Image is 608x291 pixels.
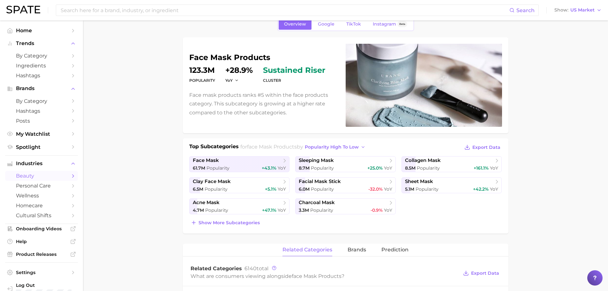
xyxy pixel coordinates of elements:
[5,71,78,80] a: Hashtags
[189,198,290,214] a: acne mask4.7m Popularity+47.1% YoY
[247,144,297,150] span: face mask products
[284,21,306,27] span: Overview
[402,177,502,193] a: sheet mask5.1m Popularity+42.2% YoY
[16,108,67,114] span: Hashtags
[516,7,535,13] span: Search
[462,269,500,278] button: Export Data
[299,186,310,192] span: 6.0m
[312,19,340,30] a: Google
[5,96,78,106] a: by Category
[16,144,67,150] span: Spotlight
[381,247,409,253] span: Prediction
[193,207,204,213] span: 4.7m
[348,247,366,253] span: brands
[5,249,78,259] a: Product Releases
[384,165,392,171] span: YoY
[299,157,334,164] span: sleeping mask
[16,98,67,104] span: by Category
[5,142,78,152] a: Spotlight
[295,198,396,214] a: charcoal mask3.3m Popularity-0.9% YoY
[5,116,78,126] a: Posts
[311,186,334,192] span: Popularity
[199,220,260,226] span: Show more subcategories
[5,211,78,220] a: cultural shifts
[16,63,67,69] span: Ingredients
[5,39,78,48] button: Trends
[318,21,334,27] span: Google
[16,173,67,179] span: beauty
[5,181,78,191] a: personal care
[279,19,312,30] a: Overview
[193,165,205,171] span: 61.7m
[244,265,257,272] span: 6140
[554,8,568,12] span: Show
[16,251,67,257] span: Product Releases
[189,177,290,193] a: clay face mask6.5m Popularity+5.1% YoY
[262,165,276,171] span: +43.1%
[311,165,334,171] span: Popularity
[193,200,220,206] span: acne mask
[373,21,396,27] span: Instagram
[553,6,603,14] button: ShowUS Market
[5,26,78,35] a: Home
[299,200,335,206] span: charcoal mask
[5,191,78,201] a: wellness
[5,159,78,168] button: Industries
[305,144,359,150] span: popularity high to low
[405,157,441,164] span: collagen mask
[191,265,242,272] span: Related Categories
[16,282,73,288] span: Log Out
[206,165,229,171] span: Popularity
[16,86,67,91] span: Brands
[341,19,366,30] a: TikTok
[417,165,440,171] span: Popularity
[189,77,215,84] dt: Popularity
[16,53,67,59] span: by Category
[5,61,78,71] a: Ingredients
[16,41,67,46] span: Trends
[474,165,489,171] span: +161.1%
[244,265,268,272] span: total
[402,156,502,172] a: collagen mask8.5m Popularity+161.1% YoY
[471,271,499,276] span: Export Data
[205,186,228,192] span: Popularity
[490,186,498,192] span: YoY
[570,8,595,12] span: US Market
[405,179,433,185] span: sheet mask
[292,273,342,279] span: face mask products
[60,5,509,16] input: Search here for a brand, industry, or ingredient
[295,177,396,193] a: facial mask stick6.0m Popularity-32.0% YoY
[193,179,231,185] span: clay face mask
[189,143,239,152] h1: Top Subcategories
[16,239,67,244] span: Help
[240,144,367,150] span: for by
[346,21,361,27] span: TikTok
[189,66,215,74] dd: 123.3m
[384,186,392,192] span: YoY
[399,21,405,27] span: Beta
[16,270,67,275] span: Settings
[189,218,261,227] button: Show more subcategories
[416,186,439,192] span: Popularity
[16,73,67,79] span: Hashtags
[310,207,333,213] span: Popularity
[5,224,78,234] a: Onboarding Videos
[265,186,276,192] span: +5.1%
[5,51,78,61] a: by Category
[225,78,239,83] button: YoY
[295,156,396,172] a: sleeping mask8.7m Popularity+25.0% YoY
[5,201,78,211] a: homecare
[193,186,203,192] span: 6.5m
[263,66,325,74] span: sustained riser
[405,186,414,192] span: 5.1m
[5,268,78,277] a: Settings
[16,193,67,199] span: wellness
[472,145,500,150] span: Export Data
[5,84,78,93] button: Brands
[473,186,489,192] span: +42.2%
[189,156,290,172] a: face mask61.7m Popularity+43.1% YoY
[16,131,67,137] span: My Watchlist
[278,207,286,213] span: YoY
[263,77,325,84] dt: cluster
[371,207,383,213] span: -0.9%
